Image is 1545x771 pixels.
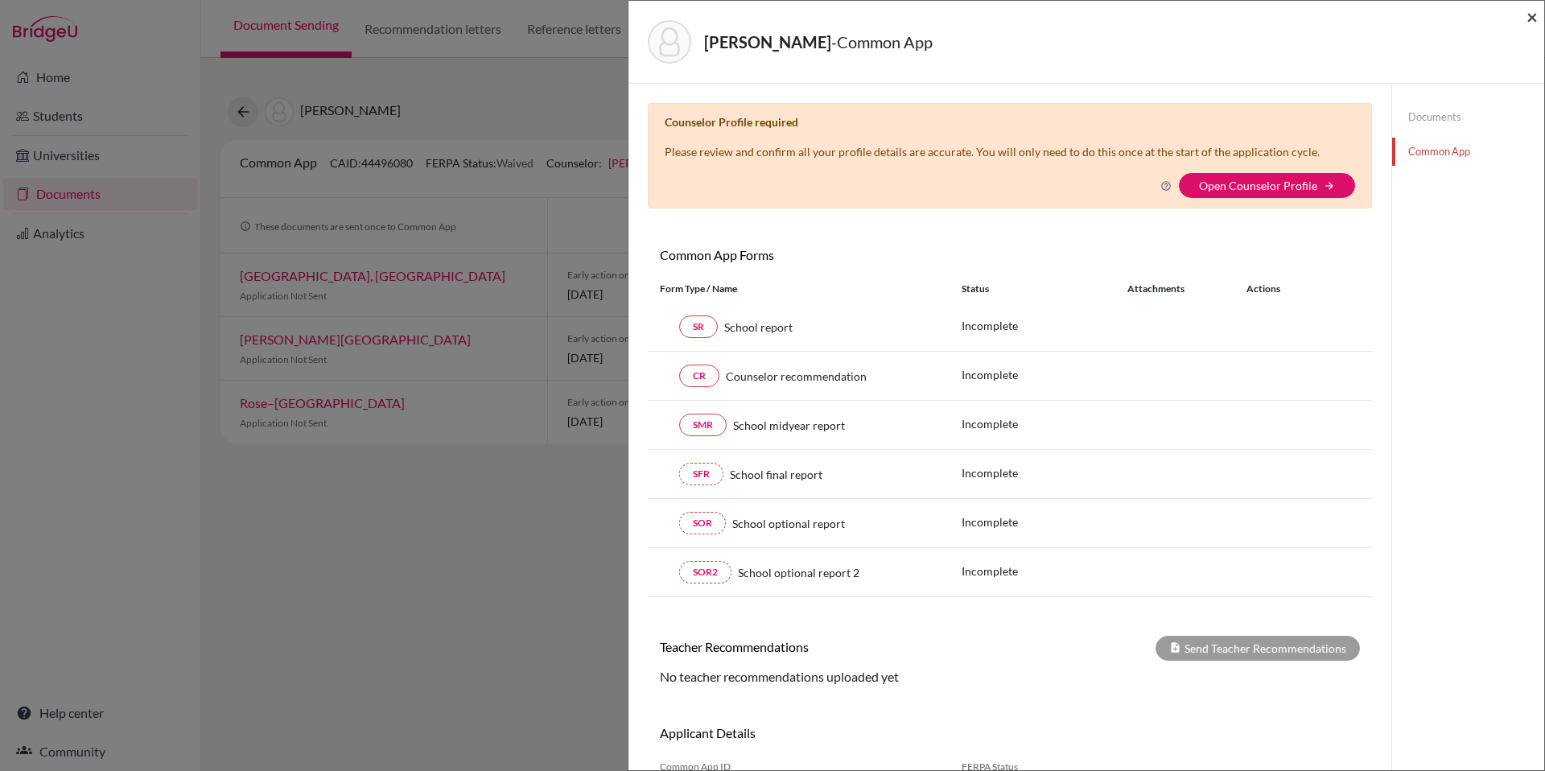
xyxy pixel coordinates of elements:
a: Documents [1392,103,1544,131]
p: Incomplete [962,317,1127,334]
button: Open Counselor Profilearrow_forward [1179,173,1355,198]
span: Counselor recommendation [726,368,867,385]
a: SOR [679,512,726,534]
p: Incomplete [962,366,1127,383]
a: SR [679,315,718,338]
span: School optional report 2 [738,564,859,581]
span: × [1526,5,1538,28]
p: Incomplete [962,513,1127,530]
p: Incomplete [962,464,1127,481]
a: SMR [679,414,727,436]
a: Open Counselor Profile [1199,179,1317,192]
p: Incomplete [962,563,1127,579]
a: Common App [1392,138,1544,166]
span: School midyear report [733,417,845,434]
i: arrow_forward [1324,180,1335,192]
div: Attachments [1127,282,1227,296]
div: Form Type / Name [648,282,950,296]
div: Actions [1227,282,1327,296]
p: Incomplete [962,415,1127,432]
p: Please review and confirm all your profile details are accurate. You will only need to do this on... [665,143,1320,160]
h6: Applicant Details [660,725,998,740]
div: No teacher recommendations uploaded yet [648,667,1372,686]
a: SOR2 [679,561,731,583]
a: CR [679,365,719,387]
button: Close [1526,7,1538,27]
span: School final report [730,466,822,483]
span: School optional report [732,515,845,532]
strong: [PERSON_NAME] [704,32,831,52]
h6: Teacher Recommendations [648,639,1010,654]
span: School report [724,319,793,336]
span: - Common App [831,32,933,52]
a: SFR [679,463,723,485]
h6: Common App Forms [648,247,1010,262]
b: Counselor Profile required [665,115,798,129]
div: Send Teacher Recommendations [1156,636,1360,661]
div: Status [962,282,1127,296]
